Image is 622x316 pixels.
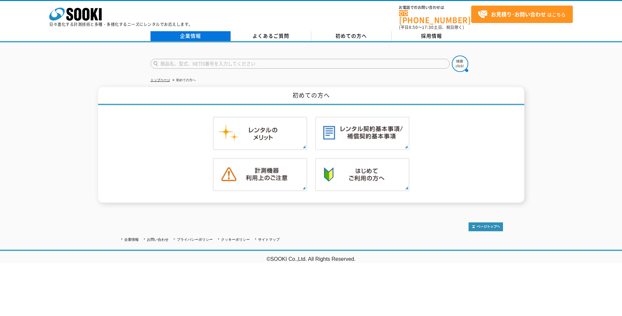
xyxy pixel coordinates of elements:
[171,77,196,84] li: 初めての方へ
[391,31,472,41] a: 採用情報
[409,24,418,30] span: 8:50
[221,237,250,241] a: クッキーポリシー
[124,237,139,241] a: 企業情報
[399,24,464,30] span: (平日 ～ 土日、祝日除く)
[471,6,573,23] a: お見積り･お問い合わせはこちら
[315,158,410,192] img: 初めての方へ
[399,6,471,10] span: お電話でのお問い合わせは
[422,24,434,30] span: 17:30
[399,10,471,24] a: [PHONE_NUMBER]
[213,158,307,192] img: 計測機器ご利用上のご注意
[98,87,524,105] h1: 初めての方へ
[469,222,503,231] img: トップページへ
[213,117,307,150] img: レンタルのメリット
[335,32,367,39] span: 初めての方へ
[150,31,231,41] a: 企業情報
[452,56,468,72] img: btn_search.png
[150,78,170,82] a: トップページ
[258,237,280,241] a: サイトマップ
[147,237,169,241] a: お問い合わせ
[311,31,391,41] a: 初めての方へ
[491,10,546,18] strong: お見積り･お問い合わせ
[231,31,311,41] a: よくあるご質問
[315,117,410,150] img: レンタル契約基本事項／補償契約基本事項
[177,237,213,241] a: プライバシーポリシー
[478,10,566,19] span: はこちら
[49,22,193,26] p: 日々進化する計測技術と多種・多様化するニーズにレンタルでお応えします。
[150,59,450,69] input: 商品名、型式、NETIS番号を入力してください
